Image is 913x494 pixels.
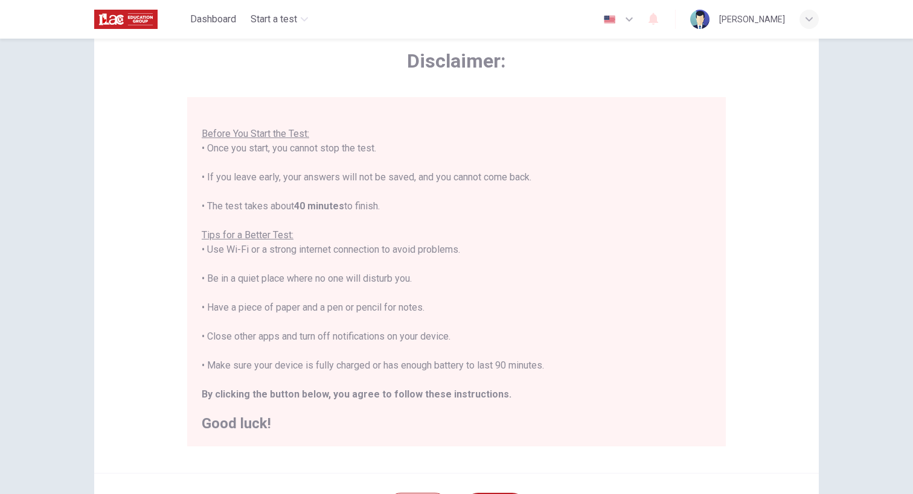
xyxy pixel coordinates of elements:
div: You are about to start a . • Once you start, you cannot stop the test. • If you leave early, your... [202,98,711,431]
span: Disclaimer: [187,49,726,73]
button: Dashboard [185,8,241,30]
h2: Good luck! [202,416,711,431]
img: ILAC logo [94,7,158,31]
u: Tips for a Better Test: [202,229,293,241]
img: Profile picture [690,10,710,29]
u: Before You Start the Test: [202,128,309,139]
span: Dashboard [190,12,236,27]
button: Start a test [246,8,313,30]
b: By clicking the button below, you agree to follow these instructions. [202,388,511,400]
span: Start a test [251,12,297,27]
a: ILAC logo [94,7,185,31]
b: 40 minutes [294,200,344,212]
div: [PERSON_NAME] [719,12,785,27]
img: en [602,15,617,24]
